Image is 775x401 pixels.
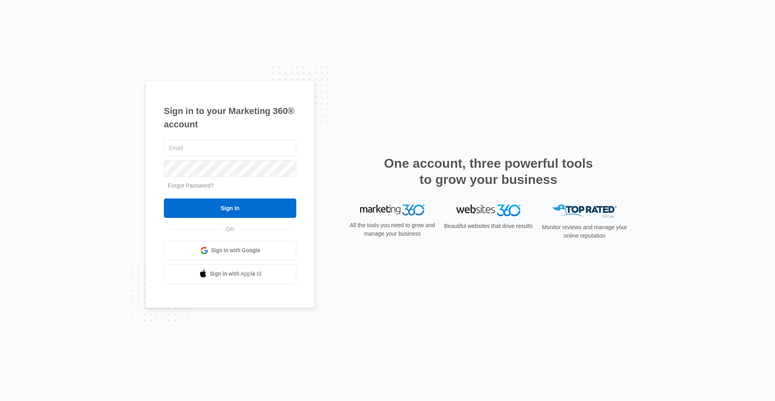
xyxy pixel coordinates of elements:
[164,139,296,156] input: Email
[211,246,260,255] span: Sign in with Google
[164,198,296,218] input: Sign In
[220,225,240,234] span: OR
[164,264,296,284] a: Sign in with Apple Id
[210,270,262,278] span: Sign in with Apple Id
[381,155,595,188] h2: One account, three powerful tools to grow your business
[168,182,214,189] a: Forgot Password?
[360,205,425,216] img: Marketing 360
[539,223,630,240] p: Monitor reviews and manage your online reputation
[164,104,296,131] h1: Sign in to your Marketing 360® account
[443,222,534,230] p: Beautiful websites that drive results
[347,221,438,238] p: All the tools you need to grow and manage your business
[456,205,521,216] img: Websites 360
[164,241,296,260] a: Sign in with Google
[552,205,617,218] img: Top Rated Local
